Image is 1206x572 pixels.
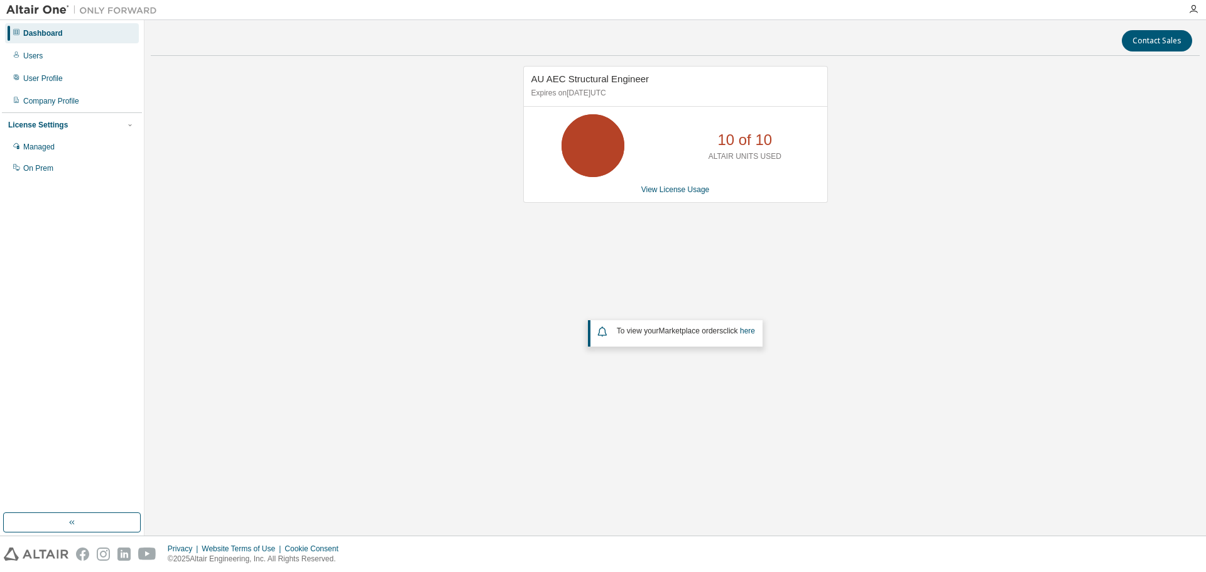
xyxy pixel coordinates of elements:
button: Contact Sales [1122,30,1192,51]
div: User Profile [23,73,63,84]
div: Cookie Consent [285,544,345,554]
div: Dashboard [23,28,63,38]
a: here [740,326,755,335]
p: ALTAIR UNITS USED [709,151,781,162]
img: Altair One [6,4,163,16]
img: instagram.svg [97,548,110,561]
img: youtube.svg [138,548,156,561]
div: Company Profile [23,96,79,106]
img: linkedin.svg [117,548,131,561]
div: On Prem [23,163,53,173]
img: altair_logo.svg [4,548,68,561]
div: Privacy [168,544,202,554]
em: Marketplace orders [659,326,724,335]
p: © 2025 Altair Engineering, Inc. All Rights Reserved. [168,554,346,564]
div: Users [23,51,43,61]
div: Managed [23,142,55,152]
span: To view your click [617,326,755,335]
div: License Settings [8,120,68,130]
p: 10 of 10 [717,129,772,151]
a: View License Usage [641,185,710,194]
div: Website Terms of Use [202,544,285,554]
img: facebook.svg [76,548,89,561]
p: Expires on [DATE] UTC [531,88,817,99]
span: AU AEC Structural Engineer [531,73,649,84]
